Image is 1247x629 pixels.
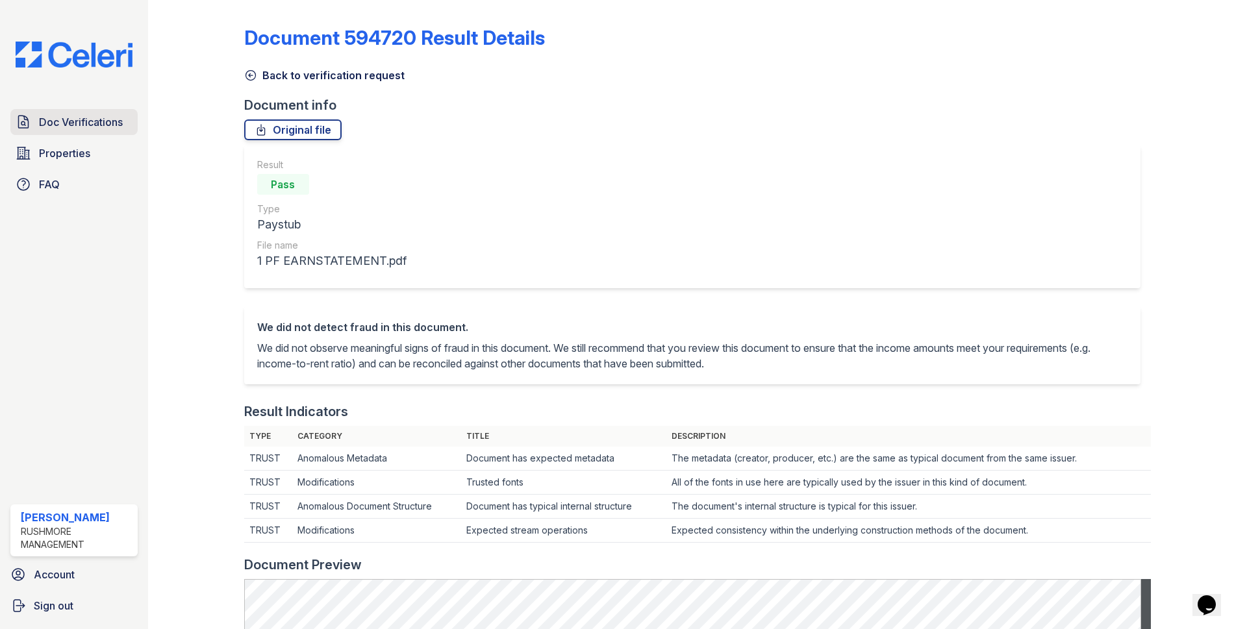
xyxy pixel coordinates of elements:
[461,519,666,543] td: Expected stream operations
[21,525,132,551] div: Rushmore Management
[1192,577,1234,616] iframe: chat widget
[5,593,143,619] a: Sign out
[666,426,1151,447] th: Description
[257,174,309,195] div: Pass
[39,114,123,130] span: Doc Verifications
[21,510,132,525] div: [PERSON_NAME]
[292,426,461,447] th: Category
[666,495,1151,519] td: The document's internal structure is typical for this issuer.
[244,471,293,495] td: TRUST
[461,426,666,447] th: Title
[666,519,1151,543] td: Expected consistency within the underlying construction methods of the document.
[244,519,293,543] td: TRUST
[39,145,90,161] span: Properties
[461,471,666,495] td: Trusted fonts
[666,471,1151,495] td: All of the fonts in use here are typically used by the issuer in this kind of document.
[292,447,461,471] td: Anomalous Metadata
[257,319,1127,335] div: We did not detect fraud in this document.
[292,495,461,519] td: Anomalous Document Structure
[244,119,342,140] a: Original file
[244,96,1151,114] div: Document info
[34,567,75,582] span: Account
[461,495,666,519] td: Document has typical internal structure
[461,447,666,471] td: Document has expected metadata
[292,471,461,495] td: Modifications
[244,556,362,574] div: Document Preview
[244,68,405,83] a: Back to verification request
[292,519,461,543] td: Modifications
[244,447,293,471] td: TRUST
[244,426,293,447] th: Type
[39,177,60,192] span: FAQ
[10,109,138,135] a: Doc Verifications
[257,239,407,252] div: File name
[257,216,407,234] div: Paystub
[5,561,143,587] a: Account
[257,203,407,216] div: Type
[10,140,138,166] a: Properties
[257,252,407,270] div: 1 PF EARNSTATEMENT.pdf
[257,340,1127,371] p: We did not observe meaningful signs of fraud in this document. We still recommend that you review...
[257,158,407,171] div: Result
[666,447,1151,471] td: The metadata (creator, producer, etc.) are the same as typical document from the same issuer.
[244,26,545,49] a: Document 594720 Result Details
[10,171,138,197] a: FAQ
[244,402,348,421] div: Result Indicators
[34,598,73,613] span: Sign out
[5,42,143,68] img: CE_Logo_Blue-a8612792a0a2168367f1c8372b55b34899dd931a85d93a1a3d3e32e68fde9ad4.png
[244,495,293,519] td: TRUST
